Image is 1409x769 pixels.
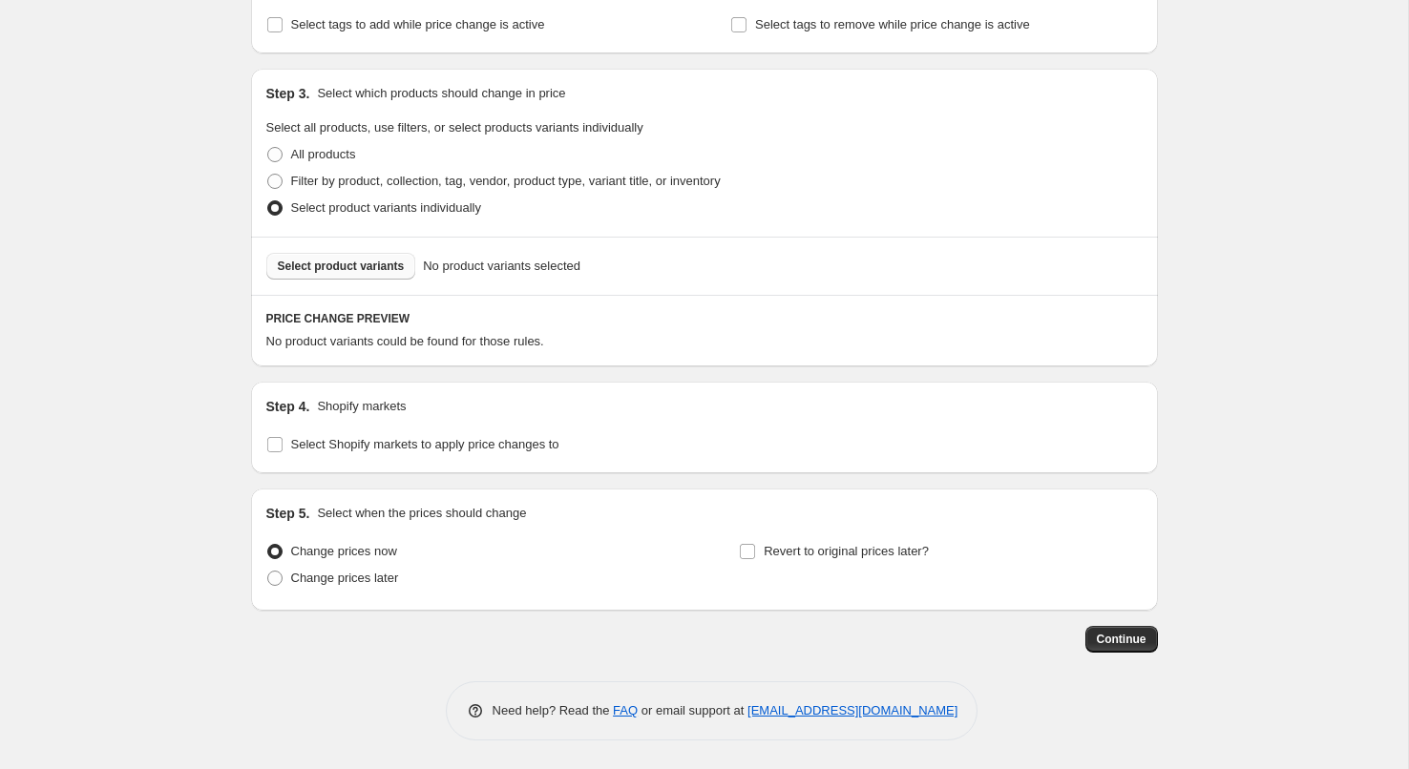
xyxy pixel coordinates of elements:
[291,437,559,451] span: Select Shopify markets to apply price changes to
[493,703,614,717] span: Need help? Read the
[266,253,416,280] button: Select product variants
[266,334,544,348] span: No product variants could be found for those rules.
[266,504,310,523] h2: Step 5.
[423,257,580,276] span: No product variants selected
[291,147,356,161] span: All products
[317,84,565,103] p: Select which products should change in price
[266,311,1143,326] h6: PRICE CHANGE PREVIEW
[291,174,721,188] span: Filter by product, collection, tag, vendor, product type, variant title, or inventory
[317,397,406,416] p: Shopify markets
[266,397,310,416] h2: Step 4.
[278,259,405,274] span: Select product variants
[291,200,481,215] span: Select product variants individually
[291,544,397,558] span: Change prices now
[747,703,957,717] a: [EMAIL_ADDRESS][DOMAIN_NAME]
[317,504,526,523] p: Select when the prices should change
[266,84,310,103] h2: Step 3.
[266,120,643,135] span: Select all products, use filters, or select products variants individually
[613,703,638,717] a: FAQ
[1085,626,1158,653] button: Continue
[291,17,545,31] span: Select tags to add while price change is active
[764,544,929,558] span: Revert to original prices later?
[291,571,399,585] span: Change prices later
[755,17,1030,31] span: Select tags to remove while price change is active
[638,703,747,717] span: or email support at
[1097,632,1146,647] span: Continue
